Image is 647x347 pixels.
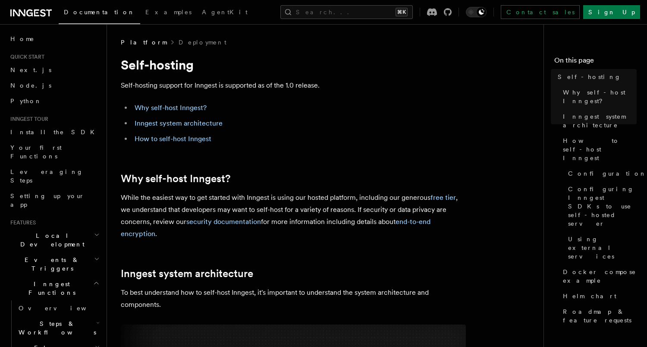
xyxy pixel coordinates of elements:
[7,124,101,140] a: Install the SDK
[563,88,637,105] span: Why self-host Inngest?
[559,133,637,166] a: How to self-host Inngest
[563,268,637,285] span: Docker compose example
[7,228,101,252] button: Local Development
[554,55,637,69] h4: On this page
[121,268,253,280] a: Inngest system architecture
[7,54,44,60] span: Quick start
[466,7,487,17] button: Toggle dark mode
[568,169,647,178] span: Configuration
[121,79,466,91] p: Self-hosting support for Inngest is supported as of the 1.0 release.
[430,193,456,202] a: free tier
[7,276,101,300] button: Inngest Functions
[59,3,140,24] a: Documentation
[554,69,637,85] a: Self-hosting
[145,9,192,16] span: Examples
[179,38,226,47] a: Deployment
[568,235,637,261] span: Using external services
[563,307,637,325] span: Roadmap & feature requests
[559,288,637,304] a: Helm chart
[563,292,616,300] span: Helm chart
[10,168,83,184] span: Leveraging Steps
[202,9,248,16] span: AgentKit
[15,319,96,337] span: Steps & Workflows
[7,164,101,188] a: Leveraging Steps
[396,8,408,16] kbd: ⌘K
[7,256,94,273] span: Events & Triggers
[563,136,637,162] span: How to self-host Inngest
[19,305,107,312] span: Overview
[565,181,637,231] a: Configuring Inngest SDKs to use self-hosted server
[10,98,42,104] span: Python
[7,93,101,109] a: Python
[7,188,101,212] a: Setting up your app
[64,9,135,16] span: Documentation
[7,31,101,47] a: Home
[7,231,94,249] span: Local Development
[7,140,101,164] a: Your first Functions
[15,300,101,316] a: Overview
[7,252,101,276] button: Events & Triggers
[15,316,101,340] button: Steps & Workflows
[121,287,466,311] p: To best understand how to self-host Inngest, it's important to understand the system architecture...
[565,231,637,264] a: Using external services
[10,192,85,208] span: Setting up your app
[565,166,637,181] a: Configuration
[280,5,413,19] button: Search...⌘K
[7,219,36,226] span: Features
[559,304,637,328] a: Roadmap & feature requests
[559,264,637,288] a: Docker compose example
[10,82,51,89] span: Node.js
[7,116,48,123] span: Inngest tour
[7,78,101,93] a: Node.js
[558,73,621,81] span: Self-hosting
[186,218,261,226] a: security documentation
[7,280,93,297] span: Inngest Functions
[7,62,101,78] a: Next.js
[10,144,62,160] span: Your first Functions
[121,57,466,73] h1: Self-hosting
[135,119,223,127] a: Inngest system architecture
[140,3,197,23] a: Examples
[563,112,637,129] span: Inngest system architecture
[121,192,466,240] p: While the easiest way to get started with Inngest is using our hosted platform, including our gen...
[135,135,211,143] a: How to self-host Inngest
[568,185,637,228] span: Configuring Inngest SDKs to use self-hosted server
[10,35,35,43] span: Home
[121,173,230,185] a: Why self-host Inngest?
[197,3,253,23] a: AgentKit
[583,5,640,19] a: Sign Up
[559,85,637,109] a: Why self-host Inngest?
[10,129,100,136] span: Install the SDK
[10,66,51,73] span: Next.js
[135,104,207,112] a: Why self-host Inngest?
[121,38,166,47] span: Platform
[501,5,580,19] a: Contact sales
[559,109,637,133] a: Inngest system architecture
